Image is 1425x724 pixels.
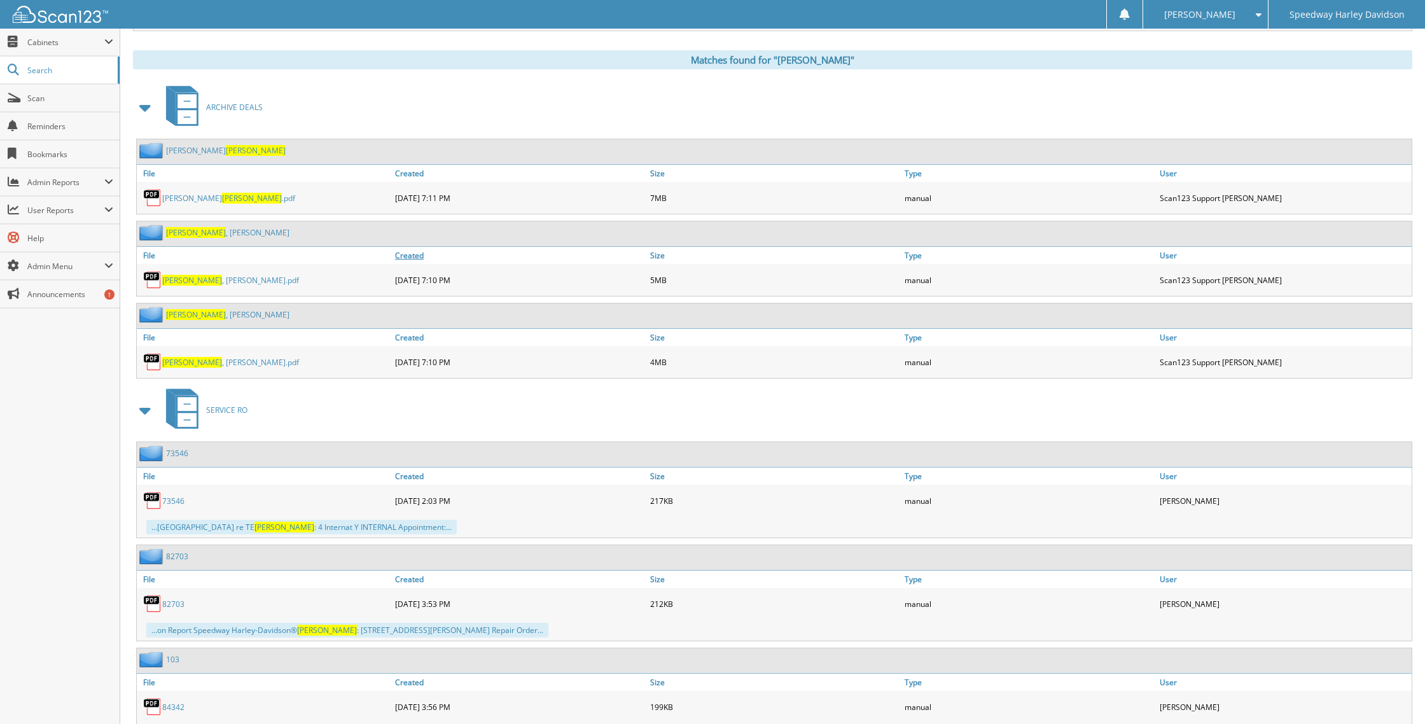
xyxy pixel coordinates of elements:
div: [DATE] 7:11 PM [392,185,647,211]
a: 73546 [162,496,184,506]
div: [DATE] 3:56 PM [392,694,647,720]
span: SERVICE RO [206,405,247,415]
a: Size [647,165,902,182]
a: [PERSON_NAME], [PERSON_NAME].pdf [162,275,299,286]
a: Created [392,674,647,691]
a: 82703 [166,551,188,562]
img: folder2.png [139,143,166,158]
a: Type [901,247,1157,264]
a: Created [392,571,647,588]
span: [PERSON_NAME] [166,309,226,320]
a: Created [392,468,647,485]
div: [DATE] 3:53 PM [392,591,647,616]
span: [PERSON_NAME] [166,227,226,238]
img: folder2.png [139,548,166,564]
div: [PERSON_NAME] [1157,591,1412,616]
img: folder2.png [139,225,166,240]
span: Admin Reports [27,177,104,188]
a: File [137,571,392,588]
a: [PERSON_NAME], [PERSON_NAME] [166,309,289,320]
span: Cabinets [27,37,104,48]
span: Help [27,233,113,244]
a: [PERSON_NAME][PERSON_NAME] [166,145,286,156]
span: [PERSON_NAME] [254,522,314,533]
div: Scan123 Support [PERSON_NAME] [1157,185,1412,211]
div: manual [901,349,1157,375]
a: Size [647,571,902,588]
a: ARCHIVE DEALS [158,82,263,132]
div: 4MB [647,349,902,375]
img: folder2.png [139,651,166,667]
div: 199KB [647,694,902,720]
a: Type [901,571,1157,588]
a: File [137,468,392,485]
div: Scan123 Support [PERSON_NAME] [1157,349,1412,375]
span: Announcements [27,289,113,300]
a: Size [647,468,902,485]
a: [PERSON_NAME][PERSON_NAME].pdf [162,193,295,204]
span: [PERSON_NAME] [1164,11,1235,18]
span: Scan [27,93,113,104]
span: Reminders [27,121,113,132]
span: ARCHIVE DEALS [206,102,263,113]
span: Admin Menu [27,261,104,272]
a: User [1157,674,1412,691]
span: [PERSON_NAME] [222,193,282,204]
a: User [1157,247,1412,264]
a: Size [647,247,902,264]
div: [PERSON_NAME] [1157,488,1412,513]
a: File [137,247,392,264]
div: manual [901,267,1157,293]
span: [PERSON_NAME] [162,275,222,286]
div: [DATE] 7:10 PM [392,349,647,375]
a: 73546 [166,448,188,459]
span: User Reports [27,205,104,216]
div: Scan123 Support [PERSON_NAME] [1157,267,1412,293]
div: 7MB [647,185,902,211]
div: 1 [104,289,115,300]
a: Size [647,329,902,346]
div: ...[GEOGRAPHIC_DATA] re TE : 4 Internat Y INTERNAL Appointment:... [146,520,457,534]
div: [PERSON_NAME] [1157,694,1412,720]
img: PDF.png [143,491,162,510]
img: folder2.png [139,445,166,461]
img: PDF.png [143,270,162,289]
span: [PERSON_NAME] [297,625,357,636]
a: File [137,329,392,346]
div: manual [901,488,1157,513]
a: Created [392,247,647,264]
a: Type [901,165,1157,182]
div: manual [901,591,1157,616]
span: Speedway Harley Davidson [1289,11,1405,18]
a: [PERSON_NAME], [PERSON_NAME].pdf [162,357,299,368]
a: Type [901,468,1157,485]
span: [PERSON_NAME] [226,145,286,156]
img: PDF.png [143,352,162,372]
span: [PERSON_NAME] [162,357,222,368]
a: 82703 [162,599,184,609]
div: Matches found for "[PERSON_NAME]" [133,50,1412,69]
div: 217KB [647,488,902,513]
a: User [1157,571,1412,588]
img: folder2.png [139,307,166,323]
div: [DATE] 7:10 PM [392,267,647,293]
a: File [137,674,392,691]
a: User [1157,329,1412,346]
img: PDF.png [143,188,162,207]
a: Created [392,165,647,182]
div: manual [901,694,1157,720]
div: 5MB [647,267,902,293]
a: SERVICE RO [158,385,247,435]
a: User [1157,468,1412,485]
span: Search [27,65,111,76]
div: 212KB [647,591,902,616]
a: 84342 [162,702,184,713]
a: [PERSON_NAME], [PERSON_NAME] [166,227,289,238]
a: Type [901,329,1157,346]
span: Bookmarks [27,149,113,160]
img: scan123-logo-white.svg [13,6,108,23]
div: [DATE] 2:03 PM [392,488,647,513]
a: Created [392,329,647,346]
div: manual [901,185,1157,211]
img: PDF.png [143,697,162,716]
